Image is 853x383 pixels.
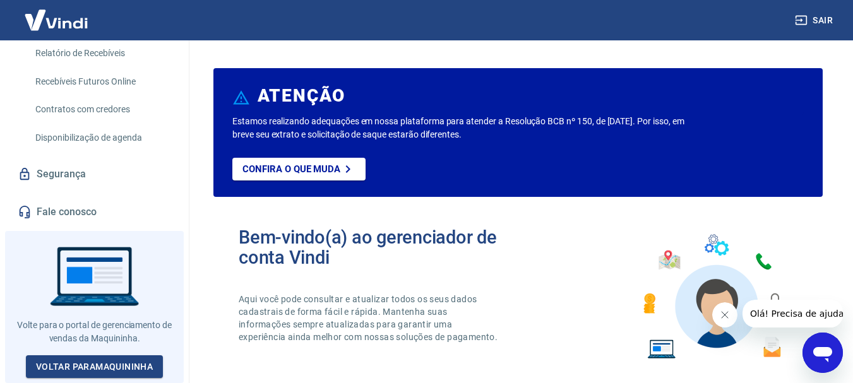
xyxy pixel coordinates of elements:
[802,333,843,373] iframe: Botão para abrir a janela de mensagens
[792,9,838,32] button: Sair
[232,158,366,180] a: Confira o que muda
[15,198,174,226] a: Fale conosco
[15,160,174,188] a: Segurança
[632,227,797,367] img: Imagem de um avatar masculino com diversos icones exemplificando as funcionalidades do gerenciado...
[712,302,737,327] iframe: Fechar mensagem
[26,355,163,379] a: Voltar paraMaquininha
[743,300,843,327] iframe: Mensagem da empresa
[232,115,689,141] p: Estamos realizando adequações em nossa plataforma para atender a Resolução BCB nº 150, de [DATE]....
[239,227,518,268] h2: Bem-vindo(a) ao gerenciador de conta Vindi
[8,9,106,19] span: Olá! Precisa de ajuda?
[242,163,340,175] p: Confira o que muda
[30,69,174,95] a: Recebíveis Futuros Online
[30,125,174,151] a: Disponibilização de agenda
[30,97,174,122] a: Contratos com credores
[258,90,345,102] h6: ATENÇÃO
[30,40,174,66] a: Relatório de Recebíveis
[239,293,500,343] p: Aqui você pode consultar e atualizar todos os seus dados cadastrais de forma fácil e rápida. Mant...
[15,1,97,39] img: Vindi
